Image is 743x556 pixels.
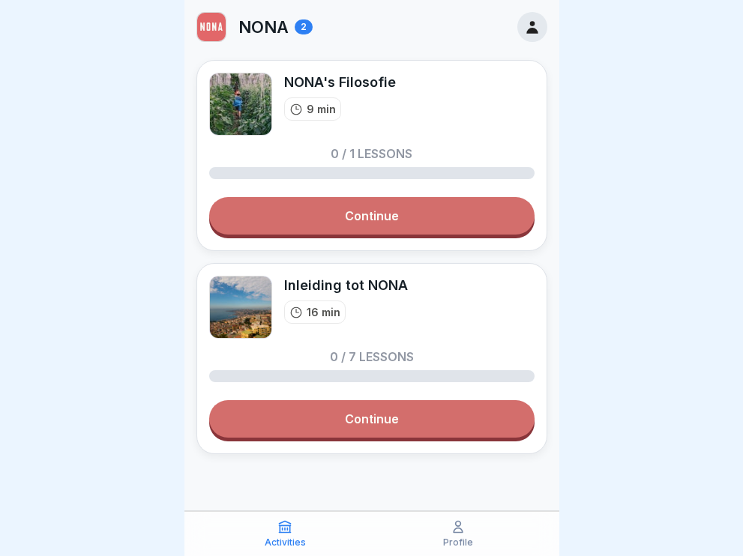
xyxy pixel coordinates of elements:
a: Continue [209,400,535,438]
p: NONA [238,17,289,37]
img: r978sgvsp89w4dzdaaz16flk.png [197,13,226,41]
p: Profile [443,537,473,548]
p: Activities [265,537,306,548]
img: cktznsg10ahe3ln2ptfp89y3.png [209,73,272,136]
a: Continue [209,197,535,235]
p: 16 min [307,304,340,320]
p: 9 min [307,101,336,117]
img: a1o5w0g6b8c5a0i1401dnn54.png [209,276,272,339]
p: 0 / 7 lessons [330,351,414,363]
p: 0 / 1 lessons [331,148,412,160]
div: 2 [295,19,313,34]
div: NONA's Filosofie [284,73,396,91]
div: Inleiding tot NONA [284,276,408,294]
